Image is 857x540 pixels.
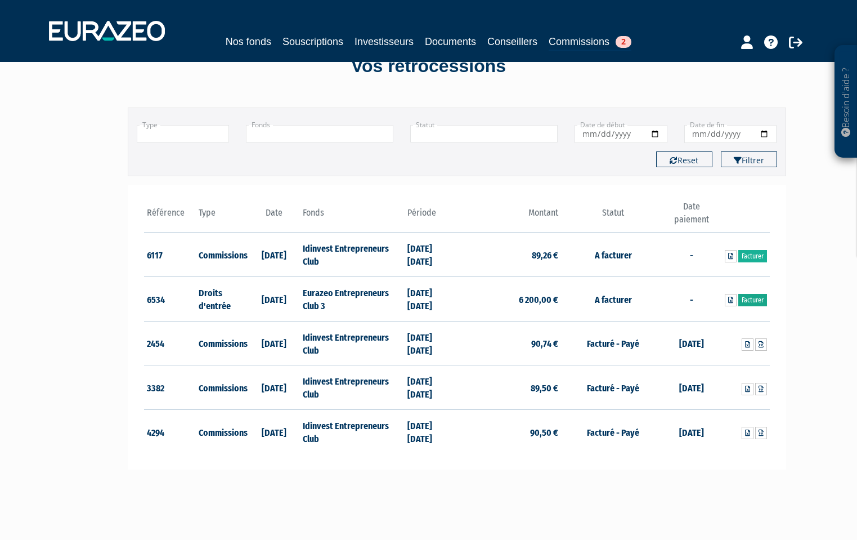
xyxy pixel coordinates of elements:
td: [DATE] [DATE] [405,277,457,322]
button: Filtrer [721,151,777,167]
td: A facturer [561,277,665,322]
td: [DATE] [248,365,300,410]
div: Vos rétrocessions [108,53,750,79]
td: - [665,233,717,277]
td: - [665,277,717,322]
td: 6534 [144,277,196,322]
td: Eurazeo Entrepreneurs Club 3 [300,277,404,322]
a: Facturer [738,294,767,306]
a: Investisseurs [355,34,414,50]
th: Date [248,200,300,233]
td: Idinvest Entrepreneurs Club [300,233,404,277]
td: [DATE] [248,233,300,277]
td: [DATE] [DATE] [405,321,457,365]
th: Date paiement [665,200,717,233]
th: Montant [457,200,561,233]
td: Commissions [196,365,248,410]
td: 90,50 € [457,410,561,454]
td: Idinvest Entrepreneurs Club [300,365,404,410]
td: [DATE] [DATE] [405,410,457,454]
td: [DATE] [248,321,300,365]
td: 2454 [144,321,196,365]
td: Droits d'entrée [196,277,248,322]
p: Besoin d'aide ? [840,51,852,153]
td: 90,74 € [457,321,561,365]
button: Reset [656,151,712,167]
td: Facturé - Payé [561,365,665,410]
td: [DATE] [665,410,717,454]
td: Idinvest Entrepreneurs Club [300,321,404,365]
th: Fonds [300,200,404,233]
th: Type [196,200,248,233]
td: Facturé - Payé [561,410,665,454]
a: Facturer [738,250,767,262]
td: [DATE] [DATE] [405,233,457,277]
td: 6 200,00 € [457,277,561,322]
td: 89,26 € [457,233,561,277]
th: Période [405,200,457,233]
img: 1732889491-logotype_eurazeo_blanc_rvb.png [49,21,165,41]
td: 6117 [144,233,196,277]
td: [DATE] [DATE] [405,365,457,410]
td: [DATE] [248,410,300,454]
td: Commissions [196,410,248,454]
td: Idinvest Entrepreneurs Club [300,410,404,454]
a: Nos fonds [226,34,271,50]
td: 89,50 € [457,365,561,410]
span: 2 [616,36,631,48]
td: Commissions [196,233,248,277]
td: [DATE] [248,277,300,322]
td: [DATE] [665,365,717,410]
a: Conseillers [487,34,537,50]
th: Référence [144,200,196,233]
th: Statut [561,200,665,233]
td: [DATE] [665,321,717,365]
a: Commissions2 [549,34,631,51]
a: Documents [425,34,476,50]
td: 4294 [144,410,196,454]
td: Commissions [196,321,248,365]
a: Souscriptions [282,34,343,50]
td: Facturé - Payé [561,321,665,365]
td: A facturer [561,233,665,277]
td: 3382 [144,365,196,410]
